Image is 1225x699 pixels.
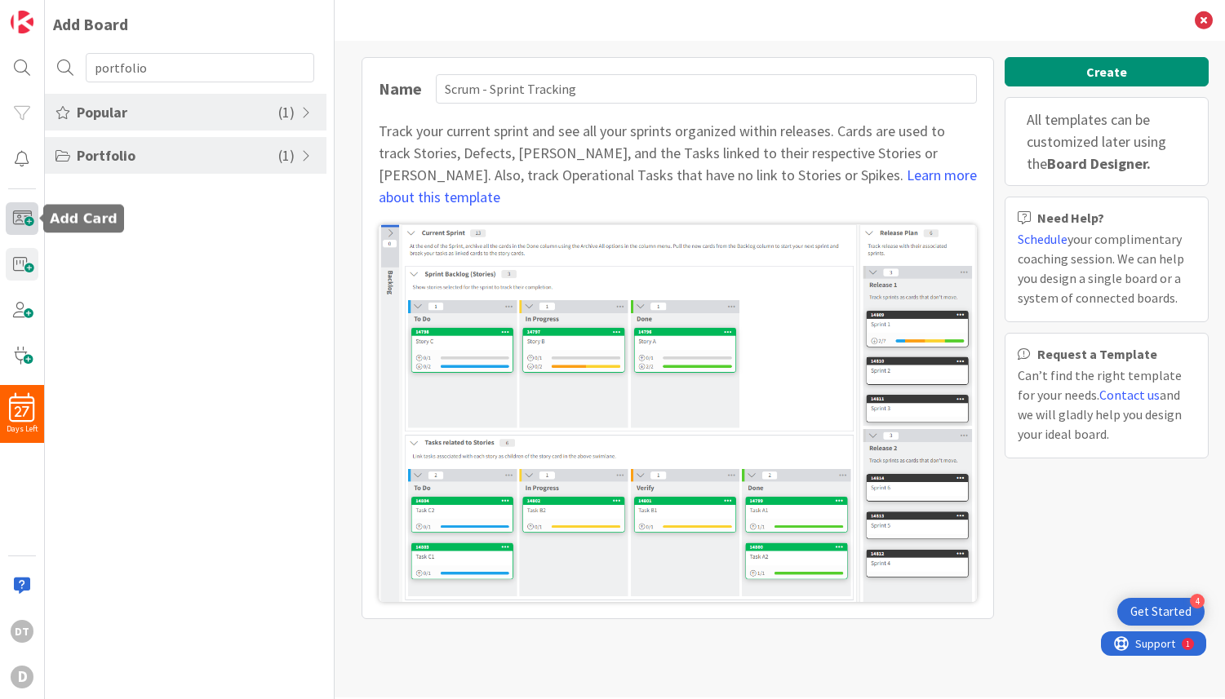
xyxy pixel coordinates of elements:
[1190,594,1205,608] div: 4
[1130,604,1192,620] div: Get Started
[1018,365,1196,444] div: Can’t find the right template for your needs. and we will gladly help you design your ideal board.
[1047,154,1151,173] b: Board Designer.
[1037,347,1157,361] b: Request a Template
[11,620,33,643] div: DT
[379,224,977,602] img: Scrum - Sprint Tracking
[1018,231,1184,306] span: your complimentary coaching session. We can help you design a single board or a system of connect...
[1005,97,1209,186] div: All templates can be customized later using the
[85,7,89,20] div: 1
[379,77,428,101] div: Name
[77,101,278,123] span: Popular
[379,120,977,208] div: Track your current sprint and see all your sprints organized within releases. Cards are used to t...
[50,211,118,227] h5: Add Card
[1037,211,1104,224] b: Need Help?
[1099,387,1160,403] a: Contact us
[11,11,33,33] img: Visit kanbanzone.com
[11,666,33,688] div: D
[278,101,295,123] span: ( 1 )
[34,2,74,22] span: Support
[15,406,29,418] span: 27
[1005,57,1209,86] button: Create
[53,12,128,37] div: Add Board
[278,144,295,166] span: ( 1 )
[86,53,314,82] input: Search...
[77,144,278,166] span: Portfolio
[1018,231,1067,247] a: Schedule
[1117,598,1205,626] div: Open Get Started checklist, remaining modules: 4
